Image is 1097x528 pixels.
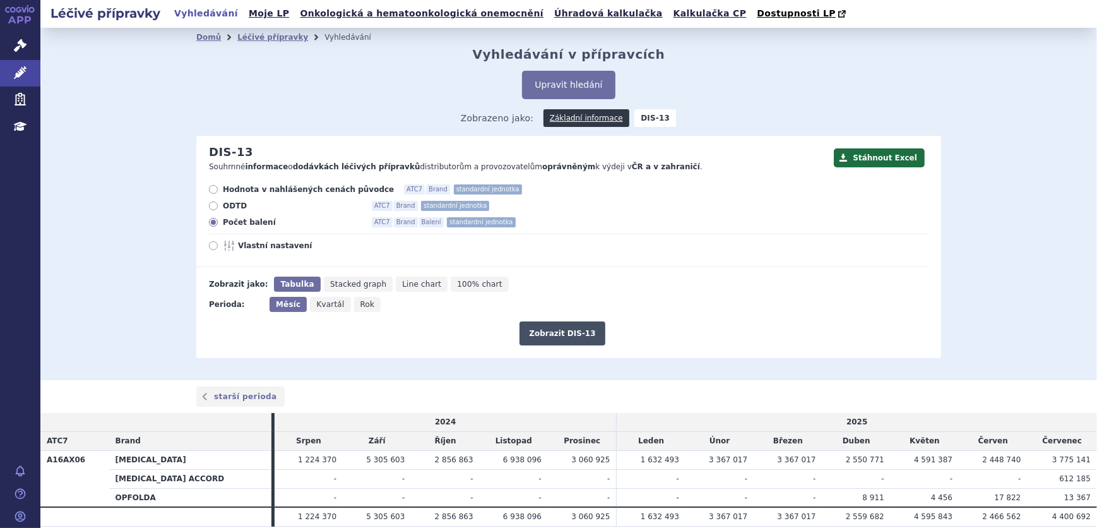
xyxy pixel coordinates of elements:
[677,474,679,483] span: -
[709,512,747,521] span: 3 367 017
[777,512,815,521] span: 3 367 017
[223,184,394,195] span: Hodnota v nahlášených cenách původce
[641,455,679,464] span: 1 632 493
[246,162,288,171] strong: informace
[607,474,610,483] span: -
[209,162,827,172] p: Souhrnné o distributorům a provozovatelům k výdeji v .
[360,300,375,309] span: Rok
[402,474,405,483] span: -
[882,474,884,483] span: -
[394,217,418,227] span: Brand
[109,488,271,507] th: OPFOLDA
[237,33,308,42] a: Léčivé přípravky
[461,109,534,127] span: Zobrazeno jako:
[543,109,629,127] a: Základní informace
[419,217,444,227] span: Balení
[343,432,411,451] td: Září
[245,5,293,22] a: Moje LP
[709,455,747,464] span: 3 367 017
[745,474,747,483] span: -
[1027,432,1097,451] td: Červenec
[994,493,1021,502] span: 17 822
[634,109,676,127] strong: DIS-13
[503,455,542,464] span: 6 938 096
[503,512,542,521] span: 6 938 096
[209,297,263,312] div: Perioda:
[862,493,884,502] span: 8 911
[548,432,617,451] td: Prosinec
[914,455,952,464] span: 4 591 387
[539,474,542,483] span: -
[223,201,362,211] span: ODTD
[754,432,822,451] td: Březen
[1064,493,1091,502] span: 13 367
[777,455,815,464] span: 3 367 017
[959,432,1027,451] td: Červen
[641,512,679,521] span: 1 632 493
[435,455,473,464] span: 2 856 863
[607,493,610,502] span: -
[426,184,450,195] span: Brand
[324,28,388,47] li: Vyhledávání
[276,300,300,309] span: Měsíc
[404,184,425,195] span: ATC7
[1018,474,1021,483] span: -
[1059,474,1091,483] span: 612 185
[950,474,952,483] span: -
[550,5,667,22] a: Úhradová kalkulačka
[316,300,344,309] span: Kvartál
[40,4,170,22] h2: Léčivé přípravky
[296,5,547,22] a: Onkologická a hematoonkologická onemocnění
[116,436,141,445] span: Brand
[519,321,605,345] button: Zobrazit DIS-13
[394,201,418,211] span: Brand
[109,469,271,488] th: [MEDICAL_DATA] ACCORD
[334,493,336,502] span: -
[834,148,925,167] button: Stáhnout Excel
[366,512,405,521] span: 5 305 603
[223,217,362,227] span: Počet balení
[846,455,884,464] span: 2 550 771
[280,280,314,289] span: Tabulka
[366,455,405,464] span: 5 305 603
[757,8,836,18] span: Dostupnosti LP
[209,277,268,292] div: Zobrazit jako:
[109,450,271,469] th: [MEDICAL_DATA]
[480,432,548,451] td: Listopad
[473,47,665,62] h2: Vyhledávání v přípravcích
[982,512,1021,521] span: 2 466 562
[571,512,610,521] span: 3 060 925
[470,493,473,502] span: -
[745,493,747,502] span: -
[334,474,336,483] span: -
[670,5,750,22] a: Kalkulačka CP
[447,217,515,227] span: standardní jednotka
[677,493,679,502] span: -
[330,280,386,289] span: Stacked graph
[209,145,253,159] h2: DIS-13
[298,455,336,464] span: 1 224 370
[275,432,343,451] td: Srpen
[293,162,420,171] strong: dodávkách léčivých přípravků
[931,493,952,502] span: 4 456
[196,33,221,42] a: Domů
[47,436,68,445] span: ATC7
[454,184,522,195] span: standardní jednotka
[813,474,815,483] span: -
[617,432,685,451] td: Leden
[1052,512,1091,521] span: 4 400 692
[402,493,405,502] span: -
[411,432,479,451] td: Říjen
[275,413,617,431] td: 2024
[571,455,610,464] span: 3 060 925
[982,455,1021,464] span: 2 448 740
[40,450,109,507] th: A16AX06
[822,432,891,451] td: Duben
[421,201,489,211] span: standardní jednotka
[298,512,336,521] span: 1 224 370
[813,493,815,502] span: -
[632,162,700,171] strong: ČR a v zahraničí
[238,241,377,251] span: Vlastní nastavení
[402,280,441,289] span: Line chart
[435,512,473,521] span: 2 856 863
